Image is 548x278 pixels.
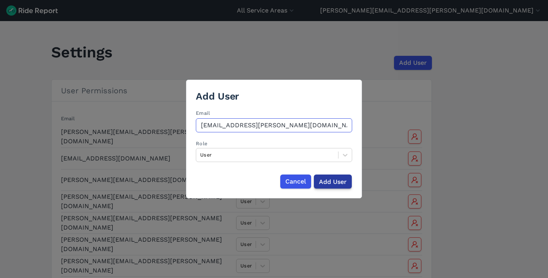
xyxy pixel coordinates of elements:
label: Email [196,109,352,117]
h3: Add User [196,89,352,103]
input: iona@sunnycity.gov [196,118,352,132]
input: Add User [314,175,352,189]
label: Role [196,141,207,146]
span: Cancel [285,177,306,186]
